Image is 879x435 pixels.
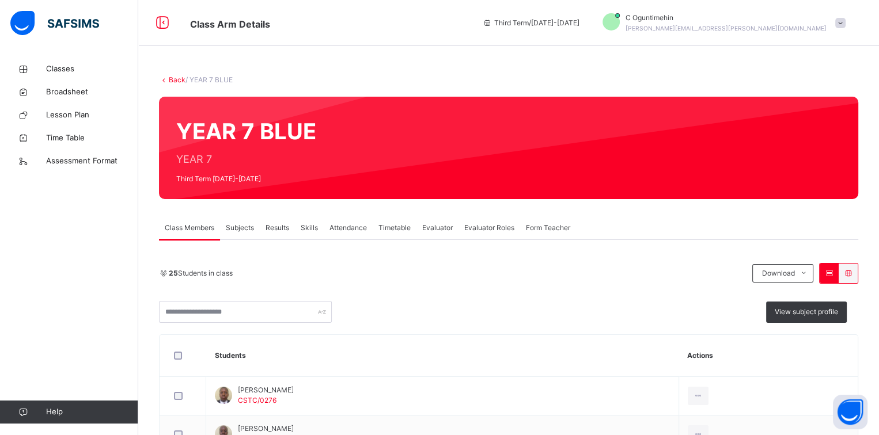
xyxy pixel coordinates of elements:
[190,18,270,30] span: Class Arm Details
[238,385,294,395] span: [PERSON_NAME]
[169,75,185,84] a: Back
[46,86,138,98] span: Broadsheet
[10,11,99,35] img: safsims
[626,25,827,32] span: [PERSON_NAME][EMAIL_ADDRESS][PERSON_NAME][DOMAIN_NAME]
[464,223,514,233] span: Evaluator Roles
[238,423,294,434] span: [PERSON_NAME]
[266,223,289,233] span: Results
[483,18,579,28] span: session/term information
[46,406,138,418] span: Help
[206,335,679,377] th: Students
[238,396,276,405] span: CSTC/0276
[46,132,138,144] span: Time Table
[526,223,570,233] span: Form Teacher
[591,13,851,33] div: COguntimehin
[301,223,318,233] span: Skills
[169,268,233,278] span: Students in class
[679,335,858,377] th: Actions
[761,268,794,278] span: Download
[378,223,411,233] span: Timetable
[626,13,827,23] span: C Oguntimehin
[226,223,254,233] span: Subjects
[169,269,178,277] b: 25
[775,307,838,317] span: View subject profile
[422,223,453,233] span: Evaluator
[46,109,138,121] span: Lesson Plan
[833,395,867,429] button: Open asap
[46,155,138,167] span: Assessment Format
[46,63,138,75] span: Classes
[165,223,214,233] span: Class Members
[185,75,233,84] span: / YEAR 7 BLUE
[329,223,367,233] span: Attendance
